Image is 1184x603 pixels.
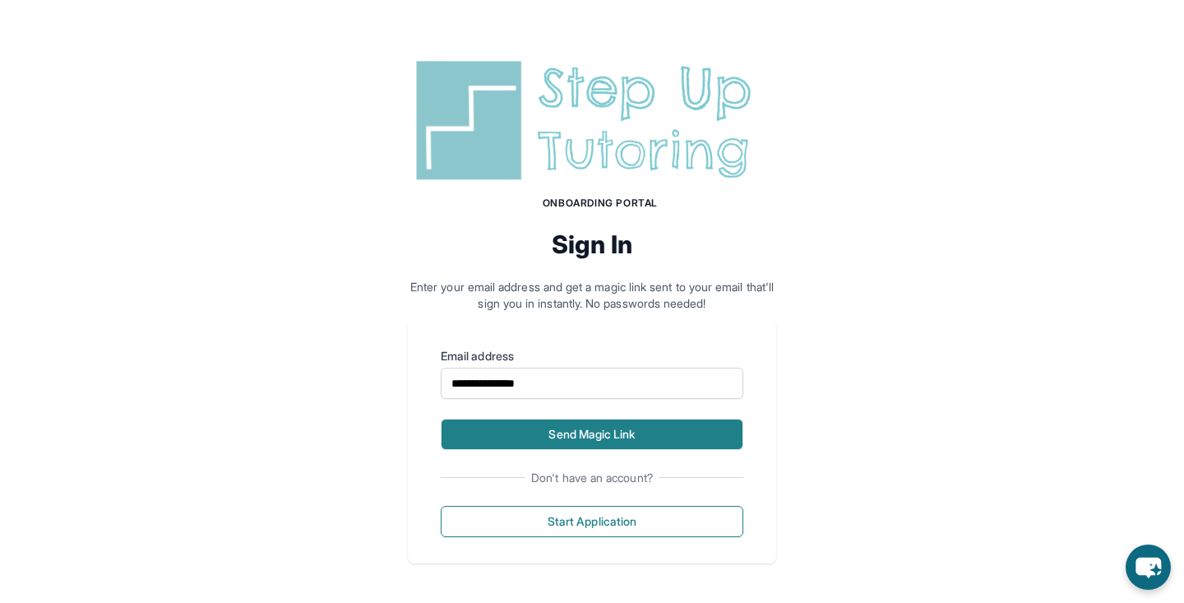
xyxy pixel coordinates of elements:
[408,279,776,312] p: Enter your email address and get a magic link sent to your email that'll sign you in instantly. N...
[441,419,743,450] button: Send Magic Link
[441,506,743,537] button: Start Application
[1126,545,1171,590] button: chat-button
[424,197,776,210] h1: Onboarding Portal
[408,230,776,259] h2: Sign In
[408,54,776,187] img: Step Up Tutoring horizontal logo
[441,348,743,364] label: Email address
[525,470,659,486] span: Don't have an account?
